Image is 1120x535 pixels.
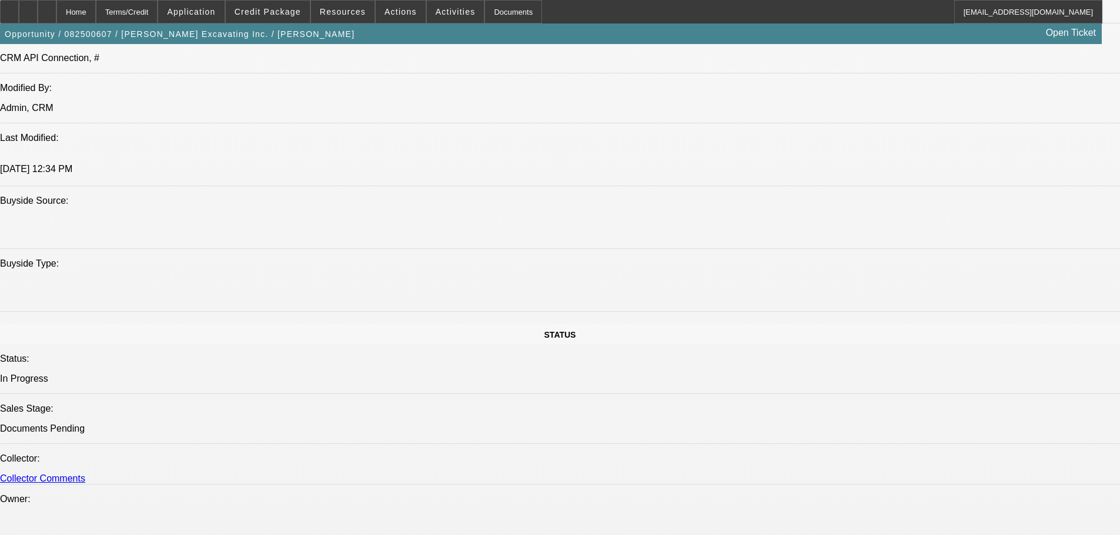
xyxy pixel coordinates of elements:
[544,330,576,339] span: STATUS
[158,1,224,23] button: Application
[311,1,375,23] button: Resources
[5,29,355,39] span: Opportunity / 082500607 / [PERSON_NAME] Excavating Inc. / [PERSON_NAME]
[385,7,417,16] span: Actions
[1041,23,1101,43] a: Open Ticket
[376,1,426,23] button: Actions
[320,7,366,16] span: Resources
[427,1,484,23] button: Activities
[436,7,476,16] span: Activities
[235,7,301,16] span: Credit Package
[167,7,215,16] span: Application
[226,1,310,23] button: Credit Package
